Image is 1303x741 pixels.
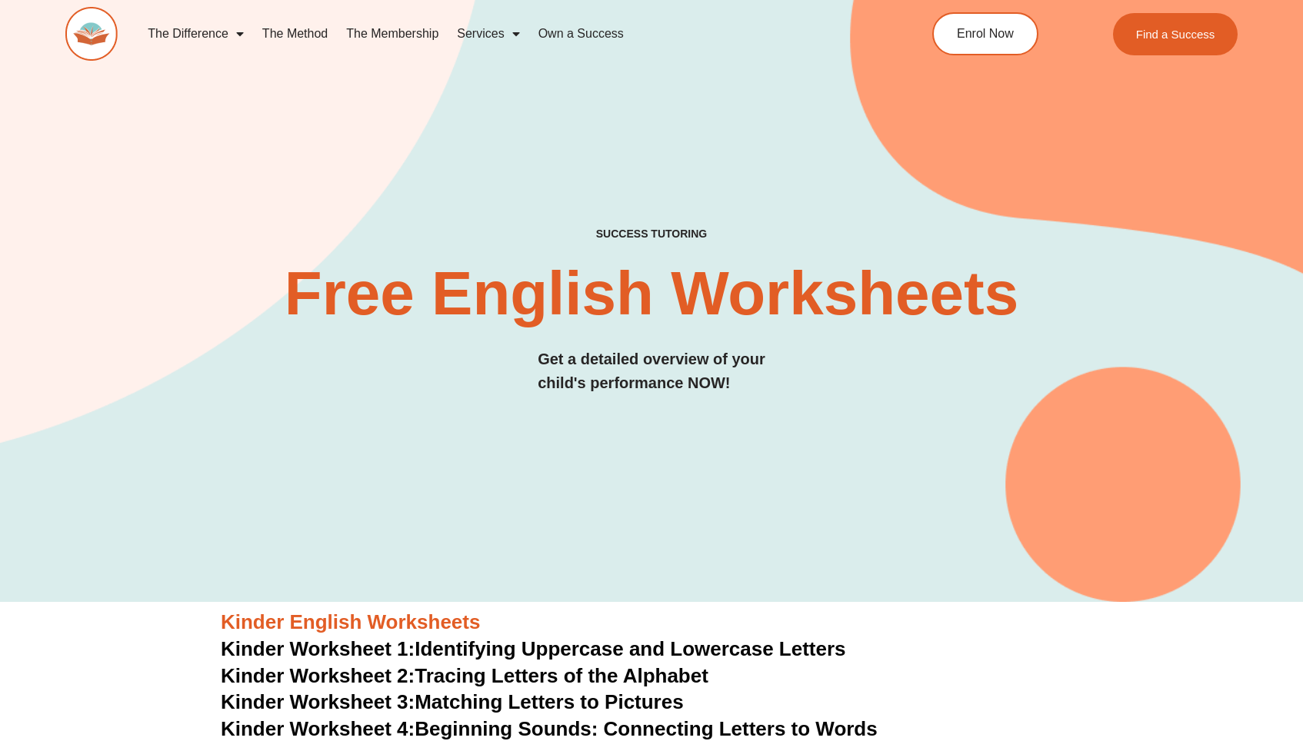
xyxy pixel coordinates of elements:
a: Kinder Worksheet 3:Matching Letters to Pictures [221,690,684,713]
a: Kinder Worksheet 2:Tracing Letters of the Alphabet [221,664,708,687]
a: Enrol Now [932,12,1038,55]
span: Kinder Worksheet 2: [221,664,415,687]
span: Kinder Worksheet 1: [221,637,415,660]
nav: Menu [138,16,865,52]
a: Services [448,16,528,52]
h4: SUCCESS TUTORING​ [478,228,825,241]
h2: Free English Worksheets​ [265,263,1038,324]
a: Own a Success [529,16,633,52]
a: The Membership [337,16,448,52]
span: Enrol Now [957,28,1014,40]
h3: Kinder English Worksheets [221,610,1082,636]
span: Find a Success [1136,28,1215,40]
h3: Get a detailed overview of your child's performance NOW! [538,347,765,395]
a: The Method [253,16,337,52]
a: Kinder Worksheet 1:Identifying Uppercase and Lowercase Letters [221,637,846,660]
a: The Difference [138,16,253,52]
a: Find a Success [1113,13,1238,55]
span: Kinder Worksheet 3: [221,690,415,713]
span: Kinder Worksheet 4: [221,717,415,740]
a: Kinder Worksheet 4:Beginning Sounds: Connecting Letters to Words [221,717,878,740]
